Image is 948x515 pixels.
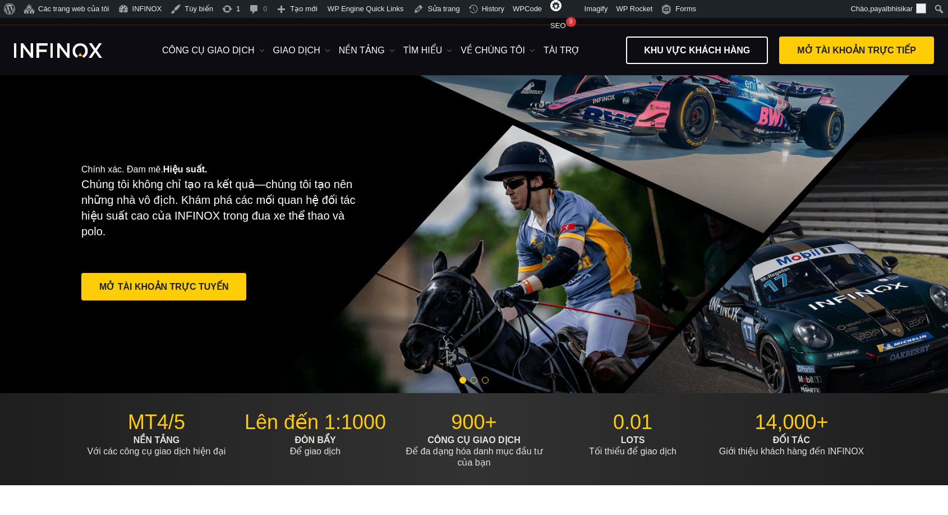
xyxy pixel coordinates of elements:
[134,435,180,445] strong: NỀN TẢNG
[550,21,565,30] span: SEO
[621,435,645,445] strong: LOTS
[482,377,489,384] span: Go to slide 3
[403,44,453,57] a: Tìm hiểu
[399,410,549,435] p: 900+
[558,410,708,435] p: 0.01
[294,435,335,445] strong: ĐÒN BẨY
[399,435,549,468] p: Để đa dạng hóa danh mục đầu tư của bạn
[716,410,867,435] p: 14,000+
[240,435,390,457] p: Để giao dịch
[81,435,232,457] p: Với các công cụ giao dịch hiện đại
[558,435,708,457] p: Tối thiểu để giao dịch
[14,43,128,58] a: INFINOX Logo
[716,435,867,457] p: Giới thiệu khách hàng đến INFINOX
[81,176,364,239] p: Chúng tôi không chỉ tạo ra kết quả—chúng tôi tạo nên những nhà vô địch. Khám phá các mối quan hệ ...
[461,44,535,57] a: VỀ CHÚNG TÔI
[81,410,232,435] p: MT4/5
[162,44,265,57] a: công cụ giao dịch
[81,273,246,300] a: Mở Tài khoản Trực tuyến
[544,44,580,57] a: Tài trợ
[779,37,934,64] a: MỞ TÀI KHOẢN TRỰC TIẾP
[81,146,435,321] div: Chính xác. Đam mê.
[566,17,576,27] div: 9
[459,377,466,384] span: Go to slide 1
[626,37,768,64] a: KHU VỰC KHÁCH HÀNG
[240,410,390,435] p: Lên đến 1:1000
[773,435,810,445] strong: ĐỐI TÁC
[870,4,913,13] span: payalbhisikar
[427,435,520,445] strong: CÔNG CỤ GIAO DỊCH
[339,44,395,57] a: NỀN TẢNG
[273,44,330,57] a: GIAO DỊCH
[471,377,477,384] span: Go to slide 2
[163,165,208,174] strong: Hiệu suất.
